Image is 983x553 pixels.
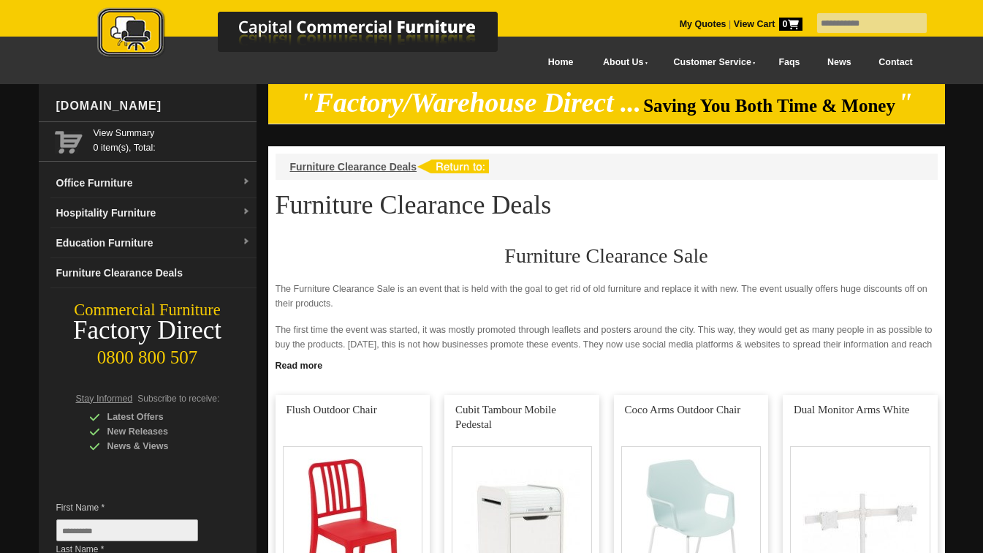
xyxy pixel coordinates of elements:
a: Education Furnituredropdown [50,228,257,258]
img: dropdown [242,208,251,217]
div: News & Views [89,439,228,454]
span: 0 [779,18,802,31]
a: Furniture Clearance Deals [50,258,257,288]
h2: Furniture Clearance Sale [276,245,938,267]
span: First Name * [56,500,220,515]
div: Commercial Furniture [39,300,257,320]
em: "Factory/Warehouse Direct ... [300,88,641,118]
h1: Furniture Clearance Deals [276,191,938,219]
img: dropdown [242,238,251,247]
p: The first time the event was started, it was mostly promoted through leaflets and posters around ... [276,323,938,366]
img: dropdown [242,178,251,187]
a: News [813,46,865,79]
a: Capital Commercial Furniture Logo [57,7,569,65]
a: Furniture Clearance Deals [290,161,417,173]
a: Click to read more [268,355,945,373]
a: View Summary [94,126,251,140]
div: Latest Offers [89,410,228,424]
input: First Name * [56,519,198,541]
a: Contact [865,46,926,79]
a: My Quotes [680,19,726,29]
span: 0 item(s), Total: [94,126,251,153]
img: return to [417,159,489,173]
img: Capital Commercial Furniture Logo [57,7,569,61]
div: 0800 800 507 [39,340,257,368]
div: [DOMAIN_NAME] [50,84,257,128]
em: " [897,88,913,118]
a: About Us [587,46,657,79]
a: Office Furnituredropdown [50,168,257,198]
a: Faqs [765,46,814,79]
a: Customer Service [657,46,764,79]
a: View Cart0 [731,19,802,29]
strong: View Cart [734,19,802,29]
span: Subscribe to receive: [137,394,219,404]
a: Hospitality Furnituredropdown [50,198,257,228]
span: Stay Informed [76,394,133,404]
p: The Furniture Clearance Sale is an event that is held with the goal to get rid of old furniture a... [276,282,938,311]
div: New Releases [89,424,228,439]
div: Factory Direct [39,320,257,341]
span: Saving You Both Time & Money [643,96,895,116]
